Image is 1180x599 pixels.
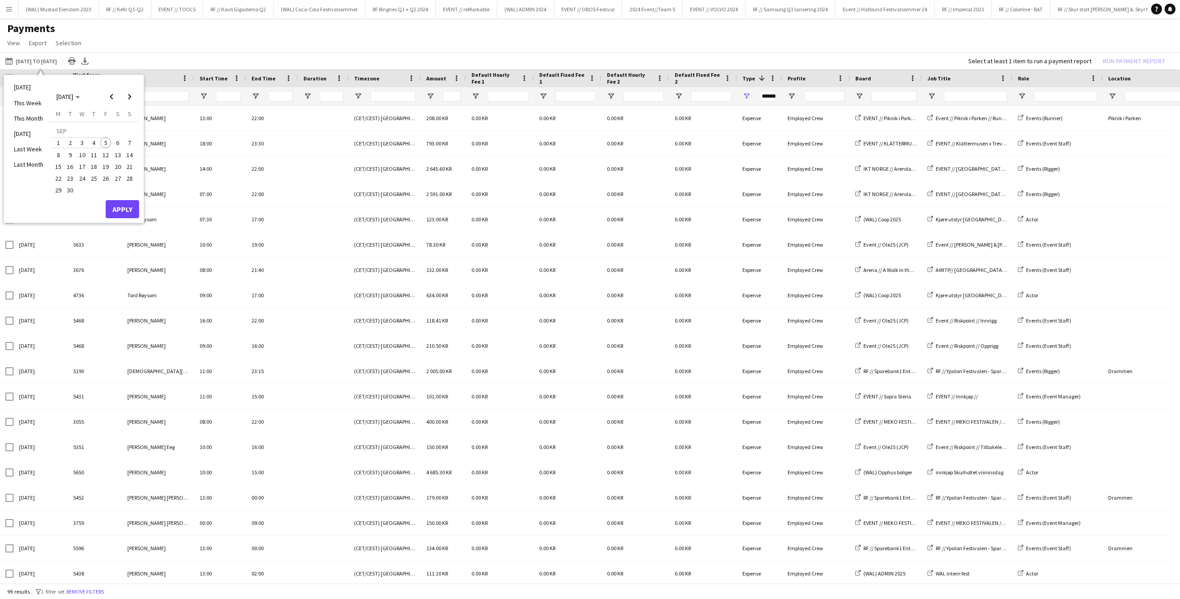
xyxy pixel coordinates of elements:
div: 0.00 KR [669,283,737,308]
button: 30-09-2025 [64,184,76,196]
div: 23:30 [246,131,298,156]
button: Open Filter Menu [200,92,208,100]
div: Expense [737,182,782,206]
span: EVENT // Piknik i Parken 2025 [863,115,928,122]
button: EVENT // VOLVO 2024 [683,0,746,18]
button: Open Filter Menu [742,92,751,100]
a: Events (Event Staff) [1018,241,1071,248]
button: 17-09-2025 [76,161,88,173]
button: 21-09-2025 [124,161,135,173]
div: 0.00 KR [466,182,534,206]
button: (WAL) Mustad Eiendom 2023 [19,0,99,18]
span: EVENT // Klättermusen x Trevare // Gjennomføring [936,140,1050,147]
button: 25-09-2025 [88,173,100,184]
button: RF // Kavli Gigademo Q2 [203,0,274,18]
div: 09:00 [194,333,246,358]
a: EVENT // [GEOGRAPHIC_DATA] // IKEA [928,165,1021,172]
div: (CET/CEST) [GEOGRAPHIC_DATA] [349,106,421,131]
button: 19-09-2025 [100,161,112,173]
button: RF // Imperial 2023 [935,0,992,18]
div: 0.00 KR [669,308,737,333]
span: Events (Event Staff) [1026,241,1071,248]
div: 0.00 KR [466,232,534,257]
span: 17 [77,161,88,172]
a: Selection [52,37,85,49]
div: Expense [737,308,782,333]
span: EVENT // [GEOGRAPHIC_DATA] // IKEA [936,191,1021,197]
span: 29 [53,185,64,196]
input: Timezone Filter Input [370,91,415,102]
button: 12-09-2025 [100,149,112,160]
button: 09-09-2025 [64,149,76,160]
div: 0.00 KR [466,308,534,333]
div: Employed Crew [782,333,850,358]
a: RF // Sparebank1 Entry Room [855,368,929,374]
div: 0.00 KR [534,182,602,206]
div: 0.00 KR [534,106,602,131]
span: 10 [77,150,88,160]
div: 0.00 KR [534,232,602,257]
div: 18:00 [194,131,246,156]
span: Event // Riskpoint // Opprigg [936,342,998,349]
div: 0.00 KR [669,156,737,181]
span: 5 [100,137,111,148]
div: (CET/CEST) [GEOGRAPHIC_DATA] [349,333,421,358]
button: 28-09-2025 [124,173,135,184]
div: 0.00 KR [466,257,534,282]
span: IKT NORGE // Arendalsuka [863,165,924,172]
div: 0.00 KR [466,207,534,232]
button: RF // Kefir Q1-Q2 [99,0,151,18]
button: (WAL) Coca-Cola Festivalsommer [274,0,365,18]
span: 23 [65,173,76,184]
a: Kjøre utstyr [GEOGRAPHIC_DATA] - [GEOGRAPHIC_DATA] [928,216,1066,223]
span: 14 [124,150,135,160]
button: EVENT // TOOLS [151,0,203,18]
span: 13 [112,150,123,160]
a: Actor [1018,216,1038,223]
a: EVENT // [GEOGRAPHIC_DATA] // IKEA [928,191,1021,197]
a: Events (Runner) [1018,115,1063,122]
a: Event // Ole25 (JCP) [855,241,909,248]
input: Default Fixed Fee 2 Filter Input [691,91,732,102]
a: Event // Riskpoint // Innrigg [928,317,997,324]
span: 28 [124,173,135,184]
a: Events (Event Staff) [1018,342,1071,349]
button: 16-09-2025 [64,161,76,173]
span: Kjøre utstyr [GEOGRAPHIC_DATA] - [GEOGRAPHIC_DATA] [936,216,1066,223]
span: 4 [89,137,99,148]
span: 3 [77,137,88,148]
div: 5468 [68,333,122,358]
div: (CET/CEST) [GEOGRAPHIC_DATA] [349,283,421,308]
div: 0.00 KR [466,106,534,131]
a: Export [25,37,50,49]
button: 07-09-2025 [124,137,135,149]
span: 11 [89,150,99,160]
a: Events (Event Staff) [1018,317,1071,324]
button: RF // Skyr stort [PERSON_NAME] &. Skyr Multipack [1050,0,1177,18]
button: Apply [106,200,139,218]
input: Job Title Filter Input [944,91,1007,102]
span: 1 [53,137,64,148]
button: Next month [121,88,139,106]
button: 22-09-2025 [52,173,64,184]
span: 6 [112,137,123,148]
div: 0.00 KR [466,131,534,156]
div: 07:30 [194,207,246,232]
button: Open Filter Menu [1018,92,1026,100]
div: 08:00 [194,257,246,282]
a: Events (Event Staff) [1018,267,1071,273]
button: 15-09-2025 [52,161,64,173]
button: 2024 Event//Team 5 [622,0,683,18]
div: 22:00 [246,308,298,333]
span: 2 [65,137,76,148]
span: 12 [100,150,111,160]
button: RF Ringnes Q1 + Q2 2024 [365,0,436,18]
div: Expense [737,156,782,181]
button: RF // Colorline - BAT [992,0,1050,18]
input: Name Filter Input [144,91,189,102]
div: Expense [737,207,782,232]
span: Actor [1026,292,1038,299]
span: Export [29,39,47,47]
input: Start Time Filter Input [216,91,241,102]
span: Events (Event Staff) [1026,140,1071,147]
